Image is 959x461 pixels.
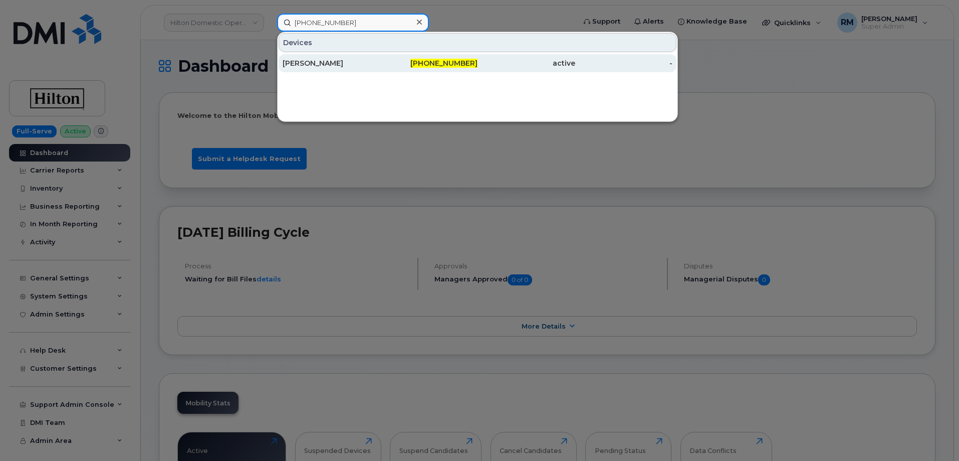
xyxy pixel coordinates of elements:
div: Devices [279,33,676,52]
div: [PERSON_NAME] [283,58,380,68]
a: [PERSON_NAME][PHONE_NUMBER]active- [279,54,676,72]
div: active [477,58,575,68]
iframe: Messenger Launcher [915,417,951,453]
span: [PHONE_NUMBER] [410,59,477,68]
div: - [575,58,673,68]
